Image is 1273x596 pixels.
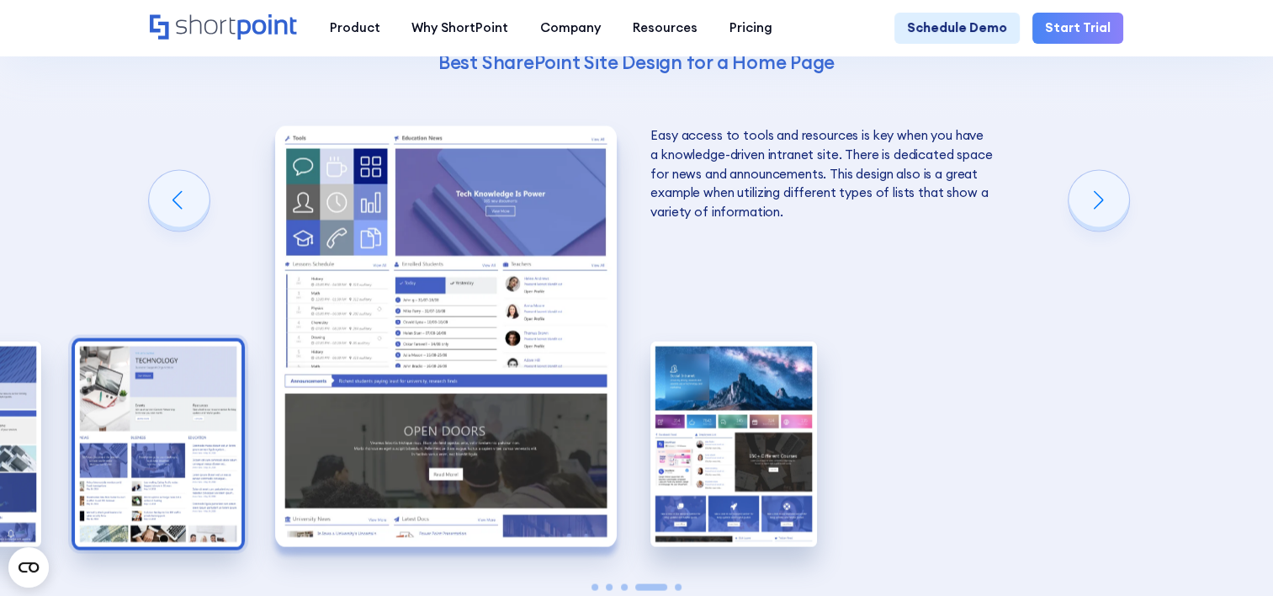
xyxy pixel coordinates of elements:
[650,126,993,221] p: Easy access to tools and resources is key when you have a knowledge-driven intranet site. There i...
[894,13,1020,45] a: Schedule Demo
[395,13,524,45] a: Why ShortPoint
[149,171,210,231] div: Previous slide
[591,584,598,591] span: Go to slide 1
[314,13,396,45] a: Product
[650,342,817,546] div: 5 / 5
[633,19,697,38] div: Resources
[275,126,618,547] img: Best SharePoint Intranet Examples
[1069,171,1129,231] div: Next slide
[1189,515,1273,596] iframe: Chat Widget
[675,584,682,591] span: Go to slide 5
[75,342,241,546] img: Best SharePoint Designs
[635,584,667,591] span: Go to slide 4
[606,584,613,591] span: Go to slide 2
[729,19,772,38] div: Pricing
[621,584,628,591] span: Go to slide 3
[650,342,817,546] img: Best SharePoint Intranet Site Designs
[75,342,241,546] div: 3 / 5
[411,19,508,38] div: Why ShortPoint
[275,126,618,547] div: 4 / 5
[329,19,379,38] div: Product
[617,13,713,45] a: Resources
[713,13,788,45] a: Pricing
[150,14,298,41] a: Home
[278,50,995,74] h4: Best SharePoint Site Design for a Home Page
[540,19,601,38] div: Company
[524,13,617,45] a: Company
[1032,13,1123,45] a: Start Trial
[8,547,49,588] button: Open CMP widget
